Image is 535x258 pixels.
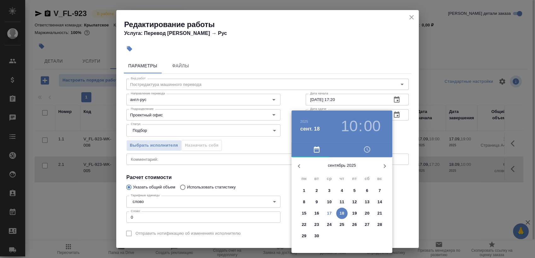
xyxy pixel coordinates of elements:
span: вс [374,176,385,182]
p: 20 [365,210,370,216]
p: 16 [314,210,319,216]
p: 22 [302,222,307,228]
p: 13 [365,199,370,205]
button: 30 [311,230,322,242]
button: 21 [374,208,385,219]
p: 9 [315,199,318,205]
button: 00 [364,117,381,135]
button: сент. 18 [300,125,320,133]
p: 21 [377,210,382,216]
button: 2 [311,185,322,196]
button: 14 [374,196,385,208]
p: 23 [314,222,319,228]
button: 11 [336,196,348,208]
button: 7 [374,185,385,196]
button: 17 [324,208,335,219]
p: 11 [340,199,344,205]
button: 8 [298,196,310,208]
p: 24 [327,222,332,228]
span: чт [336,176,348,182]
button: 16 [311,208,322,219]
button: 9 [311,196,322,208]
p: 6 [366,188,368,194]
button: 2025 [300,120,308,123]
p: 17 [327,210,332,216]
span: пн [298,176,310,182]
h3: : [358,117,362,135]
span: вт [311,176,322,182]
p: 19 [352,210,357,216]
p: 8 [303,199,305,205]
button: 10 [341,117,358,135]
button: 18 [336,208,348,219]
span: сб [361,176,373,182]
button: 26 [349,219,360,230]
p: 30 [314,233,319,239]
button: 25 [336,219,348,230]
button: 28 [374,219,385,230]
p: 10 [327,199,332,205]
button: 6 [361,185,373,196]
button: 3 [324,185,335,196]
span: пт [349,176,360,182]
p: 25 [340,222,344,228]
button: 13 [361,196,373,208]
button: 29 [298,230,310,242]
button: 15 [298,208,310,219]
p: 3 [328,188,330,194]
p: 29 [302,233,307,239]
p: 27 [365,222,370,228]
p: 18 [340,210,344,216]
button: 27 [361,219,373,230]
p: 28 [377,222,382,228]
button: 22 [298,219,310,230]
button: 4 [336,185,348,196]
p: 2 [315,188,318,194]
p: сентябрь 2025 [307,162,377,169]
span: ср [324,176,335,182]
button: 19 [349,208,360,219]
p: 15 [302,210,307,216]
button: 12 [349,196,360,208]
button: 23 [311,219,322,230]
button: 24 [324,219,335,230]
button: 5 [349,185,360,196]
p: 26 [352,222,357,228]
p: 4 [341,188,343,194]
button: 1 [298,185,310,196]
p: 14 [377,199,382,205]
p: 12 [352,199,357,205]
button: 20 [361,208,373,219]
p: 7 [378,188,381,194]
button: 10 [324,196,335,208]
p: 1 [303,188,305,194]
p: 5 [353,188,355,194]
